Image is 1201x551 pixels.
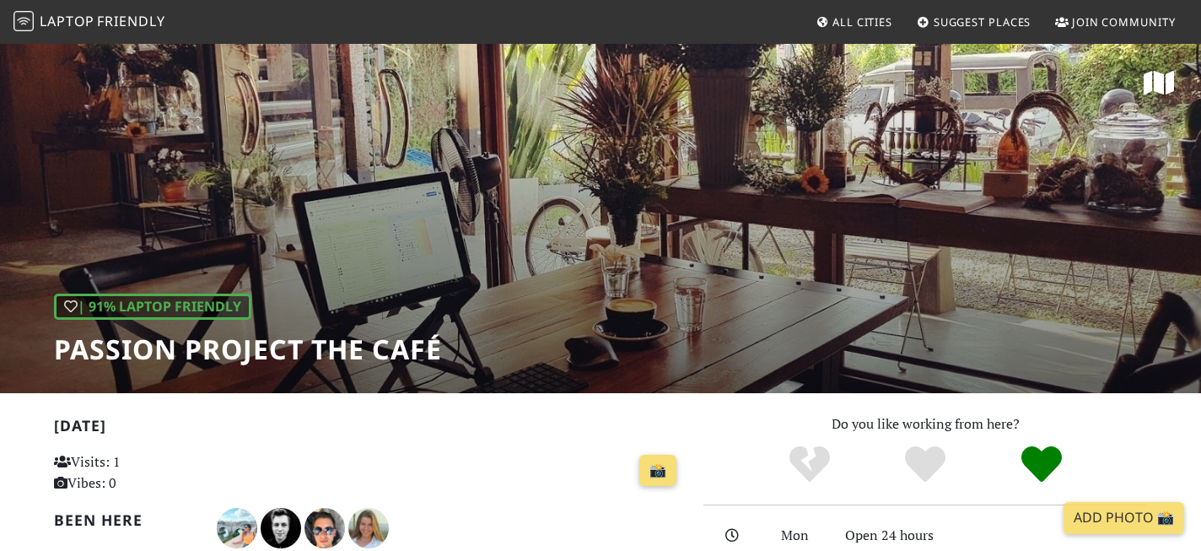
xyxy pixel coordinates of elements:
[217,508,257,548] img: 1772-ursu.jpg
[261,508,301,548] img: 1588-pascal.jpg
[751,444,868,486] div: No
[40,12,94,30] span: Laptop
[983,444,1100,486] div: Definitely!
[54,451,250,494] p: Visits: 1 Vibes: 0
[639,455,676,487] a: 📸
[703,413,1147,435] p: Do you like working from here?
[348,508,389,548] img: 1408-sofija.jpg
[910,7,1038,37] a: Suggest Places
[13,11,34,31] img: LaptopFriendly
[809,7,899,37] a: All Cities
[97,12,164,30] span: Friendly
[832,14,892,30] span: All Cities
[1072,14,1176,30] span: Join Community
[304,508,345,548] img: 1143-sascha.jpg
[1048,7,1182,37] a: Join Community
[304,517,348,536] span: Sascha Mayr
[54,511,197,529] h2: Been here
[934,14,1031,30] span: Suggest Places
[867,444,983,486] div: Yes
[771,525,835,547] div: Mon
[13,8,165,37] a: LaptopFriendly LaptopFriendly
[348,517,389,536] span: Sofija Petrović
[217,517,261,536] span: Ursu Braschi
[1064,502,1184,534] a: Add Photo 📸
[54,333,442,365] h1: Passion Project the Café
[54,417,683,441] h2: [DATE]
[261,517,304,536] span: Pascal Mayr
[835,525,1157,547] div: Open 24 hours
[54,294,251,321] div: | 91% Laptop Friendly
